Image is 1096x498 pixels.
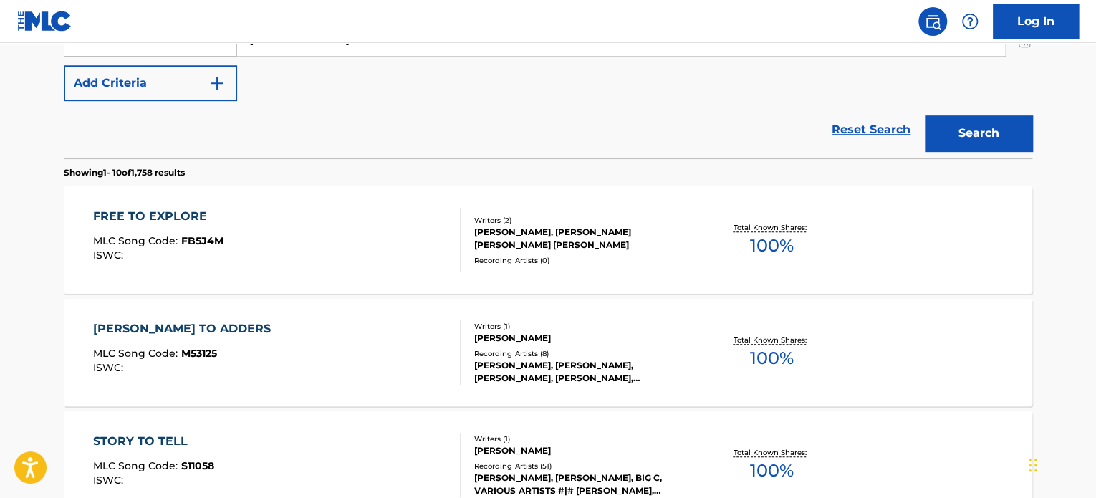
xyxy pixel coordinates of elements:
[474,332,691,345] div: [PERSON_NAME]
[474,471,691,497] div: [PERSON_NAME], [PERSON_NAME], BIG C, VARIOUS ARTISTS #|# [PERSON_NAME], [PERSON_NAME]
[474,321,691,332] div: Writers ( 1 )
[181,234,223,247] span: FB5J4M
[474,444,691,457] div: [PERSON_NAME]
[474,255,691,266] div: Recording Artists ( 0 )
[1024,429,1096,498] iframe: Chat Widget
[208,75,226,92] img: 9d2ae6d4665cec9f34b9.svg
[993,4,1079,39] a: Log In
[961,13,979,30] img: help
[749,233,793,259] span: 100 %
[64,166,185,179] p: Showing 1 - 10 of 1,758 results
[93,361,127,374] span: ISWC :
[64,299,1032,406] a: [PERSON_NAME] TO ADDERSMLC Song Code:M53125ISWC:Writers (1)[PERSON_NAME]Recording Artists (8)[PER...
[474,215,691,226] div: Writers ( 2 )
[93,208,223,225] div: FREE TO EXPLORE
[474,461,691,471] div: Recording Artists ( 51 )
[181,459,214,472] span: S11058
[93,234,181,247] span: MLC Song Code :
[925,115,1032,151] button: Search
[93,249,127,262] span: ISWC :
[17,11,72,32] img: MLC Logo
[64,65,237,101] button: Add Criteria
[181,347,217,360] span: M53125
[93,347,181,360] span: MLC Song Code :
[733,335,809,345] p: Total Known Shares:
[93,320,278,337] div: [PERSON_NAME] TO ADDERS
[93,474,127,487] span: ISWC :
[474,348,691,359] div: Recording Artists ( 8 )
[956,7,984,36] div: Help
[1029,444,1037,487] div: Drag
[474,226,691,252] div: [PERSON_NAME], [PERSON_NAME] [PERSON_NAME] [PERSON_NAME]
[749,458,793,484] span: 100 %
[918,7,947,36] a: Public Search
[64,186,1032,294] a: FREE TO EXPLOREMLC Song Code:FB5J4MISWC:Writers (2)[PERSON_NAME], [PERSON_NAME] [PERSON_NAME] [PE...
[474,434,691,444] div: Writers ( 1 )
[474,359,691,385] div: [PERSON_NAME], [PERSON_NAME], [PERSON_NAME], [PERSON_NAME], [PERSON_NAME]
[93,433,214,450] div: STORY TO TELL
[924,13,941,30] img: search
[733,447,809,458] p: Total Known Shares:
[749,345,793,371] span: 100 %
[93,459,181,472] span: MLC Song Code :
[733,222,809,233] p: Total Known Shares:
[825,114,918,145] a: Reset Search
